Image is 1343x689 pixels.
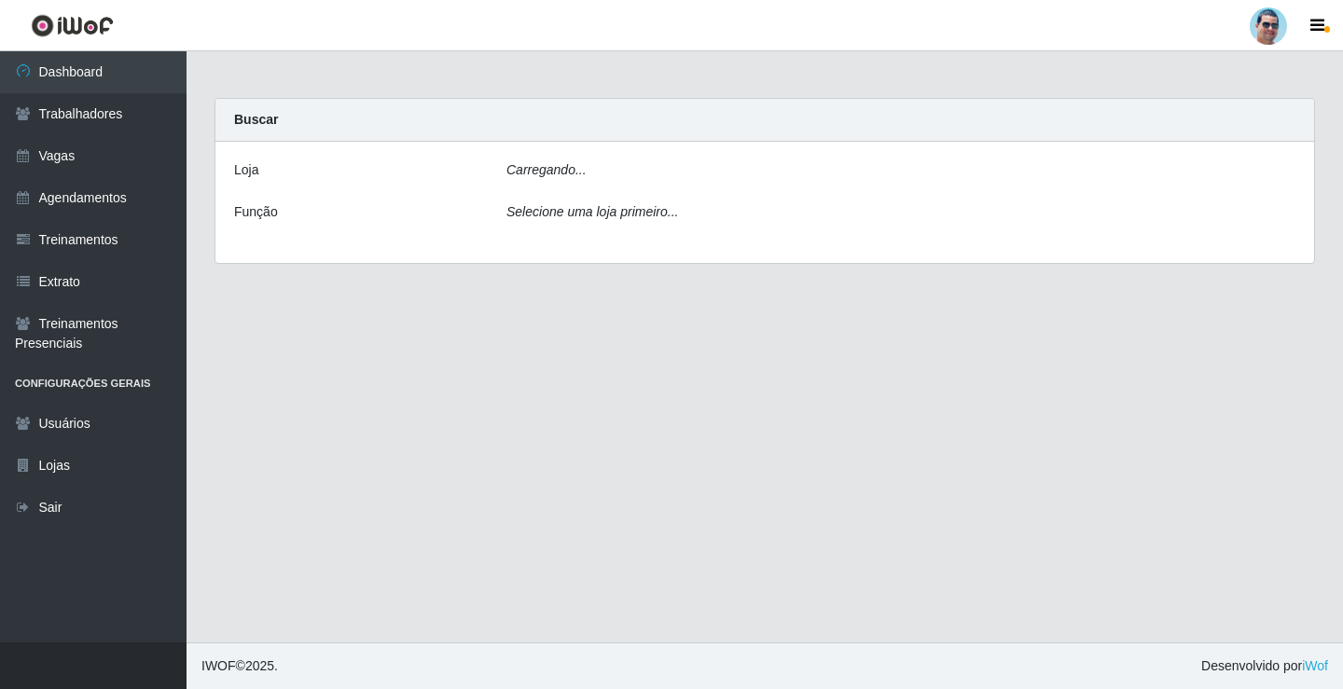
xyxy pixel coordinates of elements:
span: IWOF [201,658,236,673]
label: Função [234,202,278,222]
span: Desenvolvido por [1201,656,1328,676]
i: Selecione uma loja primeiro... [506,204,678,219]
label: Loja [234,160,258,180]
i: Carregando... [506,162,587,177]
span: © 2025 . [201,656,278,676]
a: iWof [1302,658,1328,673]
img: CoreUI Logo [31,14,114,37]
strong: Buscar [234,112,278,127]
